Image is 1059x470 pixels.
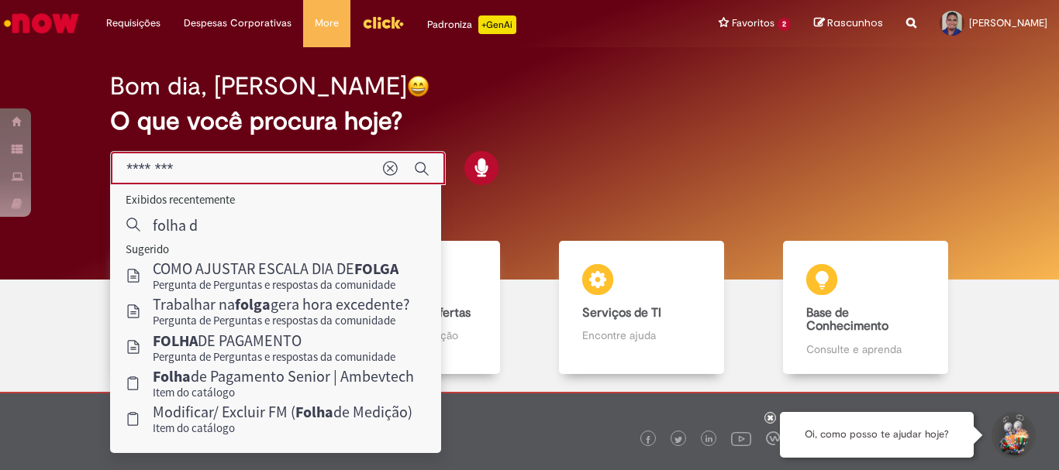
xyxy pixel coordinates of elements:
span: Despesas Corporativas [184,15,291,31]
img: logo_footer_facebook.png [644,436,652,444]
span: Favoritos [732,15,774,31]
img: logo_footer_youtube.png [731,428,751,448]
img: click_logo_yellow_360x200.png [362,11,404,34]
a: Serviços de TI Encontre ajuda [529,241,754,375]
img: logo_footer_twitter.png [674,436,682,444]
h2: O que você procura hoje? [110,108,949,135]
p: Consulte e aprenda [806,341,924,357]
p: +GenAi [478,15,516,34]
b: Serviços de TI [582,305,661,321]
b: Base de Conhecimento [806,305,888,334]
p: Encontre ajuda [582,328,700,343]
span: [PERSON_NAME] [969,16,1047,29]
img: logo_footer_linkedin.png [705,435,713,444]
a: Base de Conhecimento Consulte e aprenda [754,241,978,375]
a: Tirar dúvidas Tirar dúvidas com Lupi Assist e Gen Ai [81,241,305,375]
img: happy-face.png [407,75,429,98]
div: Oi, como posso te ajudar hoje? [780,412,974,458]
img: ServiceNow [2,8,81,39]
span: Requisições [106,15,160,31]
a: Rascunhos [814,16,883,31]
span: Rascunhos [827,15,883,30]
img: logo_footer_workplace.png [766,431,780,445]
div: Padroniza [427,15,516,34]
span: 2 [778,18,791,31]
h2: Bom dia, [PERSON_NAME] [110,73,407,100]
button: Iniciar Conversa de Suporte [989,412,1036,458]
span: More [315,15,339,31]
